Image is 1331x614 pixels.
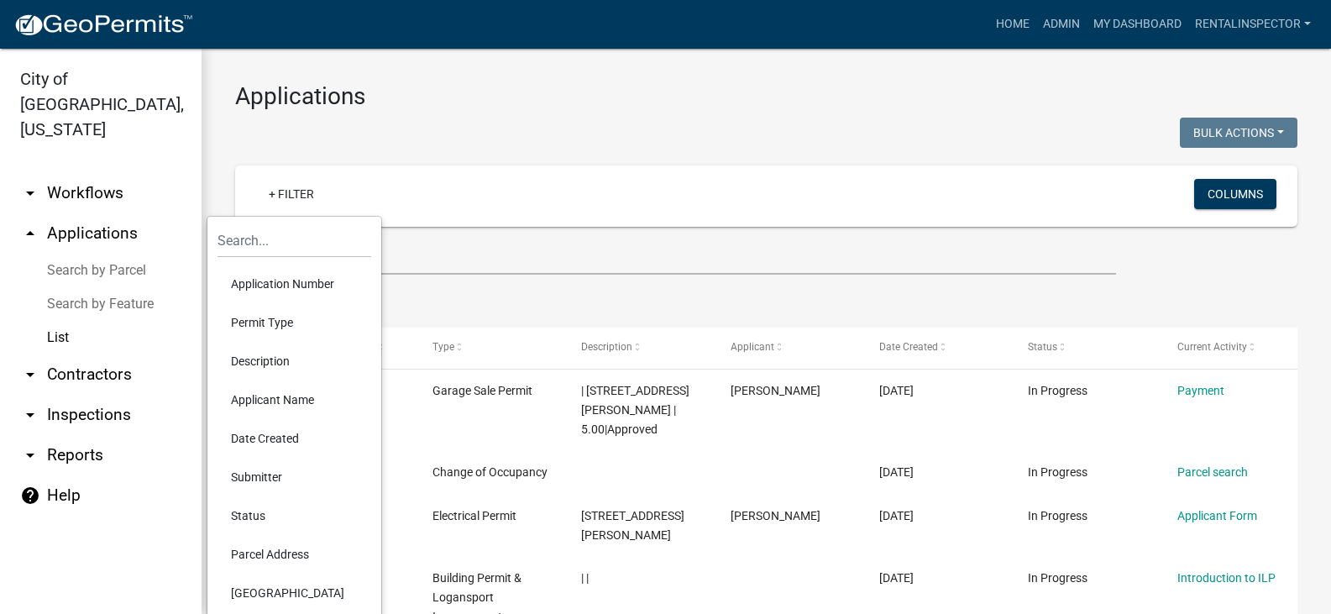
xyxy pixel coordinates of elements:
li: Application Number [217,265,371,303]
span: Applicant [731,341,774,353]
a: rentalinspector [1188,8,1318,40]
li: Applicant Name [217,380,371,419]
i: help [20,485,40,506]
li: [GEOGRAPHIC_DATA] [217,574,371,612]
span: 09/09/2025 [879,465,914,479]
datatable-header-cell: Description [565,328,714,368]
datatable-header-cell: Date Created [863,328,1012,368]
input: Search... [217,223,371,258]
span: Current Activity [1177,341,1247,353]
span: Cinthia Gonzales [731,384,820,397]
span: Status [1028,341,1057,353]
datatable-header-cell: Applicant [715,328,863,368]
span: Type [432,341,454,353]
span: In Progress [1028,384,1087,397]
li: Status [217,496,371,535]
span: | | [581,571,589,585]
span: Change of Occupancy [432,465,548,479]
span: 415 11TH ST Powell, Ronette [581,509,684,542]
li: Parcel Address [217,535,371,574]
i: arrow_drop_up [20,223,40,244]
a: Applicant Form [1177,509,1257,522]
i: arrow_drop_down [20,445,40,465]
span: 09/09/2025 [879,571,914,585]
a: Admin [1036,8,1087,40]
a: Home [989,8,1036,40]
span: Description [581,341,632,353]
span: 09/09/2025 [879,509,914,522]
a: My Dashboard [1087,8,1188,40]
a: Payment [1177,384,1224,397]
li: Permit Type [217,303,371,342]
datatable-header-cell: Status [1012,328,1161,368]
li: Description [217,342,371,380]
button: Columns [1194,179,1276,209]
h3: Applications [235,82,1297,111]
span: Garage Sale Permit [432,384,532,397]
i: arrow_drop_down [20,365,40,385]
span: In Progress [1028,509,1087,522]
li: Date Created [217,419,371,458]
span: In Progress [1028,571,1087,585]
span: Ronette [731,509,820,522]
input: Search for applications [235,240,1116,275]
i: arrow_drop_down [20,405,40,425]
span: Electrical Permit [432,509,516,522]
a: + Filter [255,179,328,209]
a: Introduction to ILP [1177,571,1276,585]
a: Parcel search [1177,465,1248,479]
span: Date Created [879,341,938,353]
span: | 2226 Usher street | 5.00|Approved [581,384,689,436]
button: Bulk Actions [1180,118,1297,148]
span: 09/09/2025 [879,384,914,397]
datatable-header-cell: Type [417,328,565,368]
span: In Progress [1028,465,1087,479]
i: arrow_drop_down [20,183,40,203]
li: Submitter [217,458,371,496]
datatable-header-cell: Current Activity [1161,328,1310,368]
